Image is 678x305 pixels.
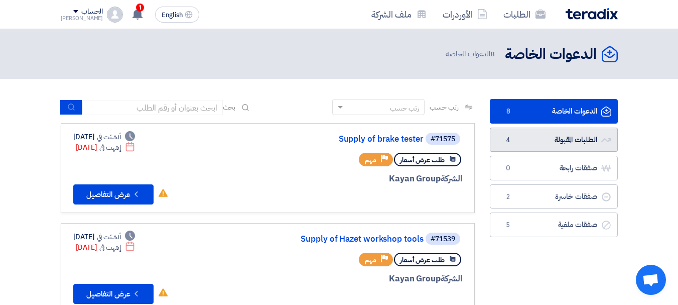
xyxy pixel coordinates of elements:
button: English [155,7,199,23]
span: بحث [223,102,236,113]
a: Supply of brake tester [223,135,424,144]
button: عرض التفاصيل [73,184,154,205]
img: Teradix logo [566,8,618,20]
div: الحساب [81,8,103,16]
a: الطلبات المقبولة4 [490,128,618,152]
a: صفقات رابحة0 [490,156,618,180]
div: #71575 [431,136,455,143]
a: صفقات ملغية5 [490,213,618,237]
a: الدعوات الخاصة8 [490,99,618,124]
span: 8 [502,107,514,117]
span: 4 [502,135,514,145]
span: أنشئت في [97,132,121,142]
span: أنشئت في [97,232,121,242]
span: إنتهت في [99,242,121,253]
input: ابحث بعنوان أو رقم الطلب [82,100,223,115]
a: ملف الشركة [363,3,435,26]
a: صفقات خاسرة2 [490,184,618,209]
div: [DATE] [76,142,135,153]
span: 8 [490,48,495,59]
div: [PERSON_NAME] [61,16,103,21]
span: رتب حسب [430,102,458,113]
span: طلب عرض أسعار [400,155,445,165]
div: [DATE] [73,232,135,242]
span: الشركة [441,172,462,185]
div: Open chat [636,265,666,295]
a: الطلبات [495,3,554,26]
div: [DATE] [76,242,135,253]
span: 1 [136,4,144,12]
div: رتب حسب [390,103,419,114]
a: Supply of Hazet workshop tools [223,235,424,244]
span: الشركة [441,272,462,285]
span: الدعوات الخاصة [446,48,497,60]
span: 5 [502,220,514,230]
div: #71539 [431,236,455,243]
div: Kayan Group [221,272,462,285]
span: طلب عرض أسعار [400,255,445,265]
span: 0 [502,163,514,173]
span: 2 [502,192,514,202]
button: عرض التفاصيل [73,284,154,304]
div: [DATE] [73,132,135,142]
h2: الدعوات الخاصة [505,45,597,64]
span: مهم [365,255,376,265]
span: إنتهت في [99,142,121,153]
img: profile_test.png [107,7,123,23]
a: الأوردرات [435,3,495,26]
div: Kayan Group [221,172,462,185]
span: مهم [365,155,376,165]
span: English [162,12,183,19]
